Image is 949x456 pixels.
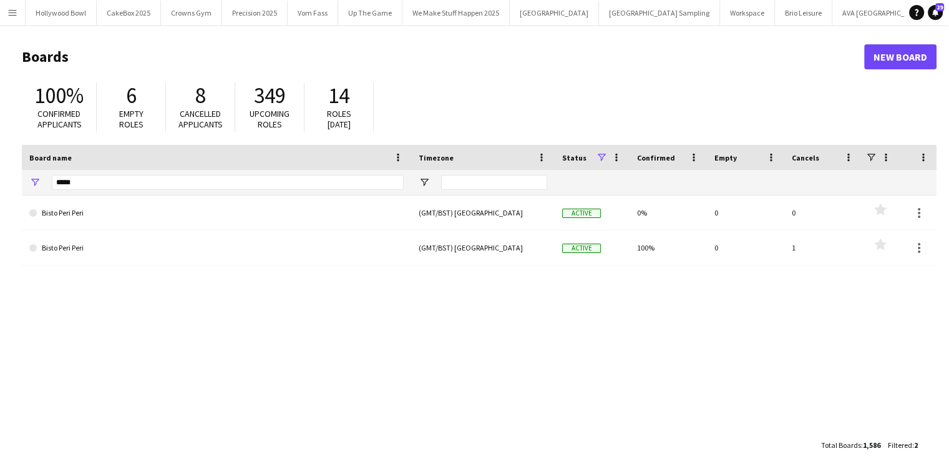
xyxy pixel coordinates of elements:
button: Workspace [720,1,775,25]
button: Up The Game [338,1,402,25]
div: 0 [784,196,862,230]
a: New Board [864,44,937,69]
span: 6 [126,82,137,109]
span: Active [562,244,601,253]
span: Confirmed [637,153,675,162]
button: Hollywood Bowl [26,1,97,25]
h1: Boards [22,47,864,66]
span: 349 [254,82,286,109]
div: 0 [707,196,784,230]
a: 29 [928,5,943,20]
button: Vom Fass [288,1,338,25]
input: Board name Filter Input [52,175,404,190]
div: (GMT/BST) [GEOGRAPHIC_DATA] [411,230,555,265]
div: 1 [784,230,862,265]
button: [GEOGRAPHIC_DATA] [510,1,599,25]
button: Crowns Gym [161,1,222,25]
div: 0% [630,196,707,230]
input: Timezone Filter Input [441,175,547,190]
span: Cancelled applicants [178,108,223,130]
button: CakeBox 2025 [97,1,161,25]
button: We Make Stuff Happen 2025 [402,1,510,25]
button: AVA [GEOGRAPHIC_DATA] [832,1,935,25]
span: Upcoming roles [250,108,290,130]
a: Bisto Peri Peri [29,230,404,265]
button: Precision 2025 [222,1,288,25]
button: Open Filter Menu [29,177,41,188]
span: 1,586 [863,440,880,450]
div: 100% [630,230,707,265]
button: [GEOGRAPHIC_DATA] Sampling [599,1,720,25]
span: Total Boards [821,440,861,450]
span: 100% [34,82,84,109]
a: Bisto Peri Peri [29,196,404,230]
span: Filtered [888,440,912,450]
span: 2 [914,440,918,450]
span: Cancels [792,153,819,162]
span: Board name [29,153,72,162]
span: Active [562,209,601,218]
div: (GMT/BST) [GEOGRAPHIC_DATA] [411,196,555,230]
span: 29 [935,3,944,11]
button: Open Filter Menu [419,177,430,188]
span: Confirmed applicants [37,108,82,130]
span: Status [562,153,586,162]
span: Timezone [419,153,454,162]
span: Empty [714,153,737,162]
span: 8 [195,82,206,109]
span: 14 [328,82,349,109]
span: Roles [DATE] [327,108,351,130]
div: 0 [707,230,784,265]
span: Empty roles [119,108,144,130]
button: Brio Leisure [775,1,832,25]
